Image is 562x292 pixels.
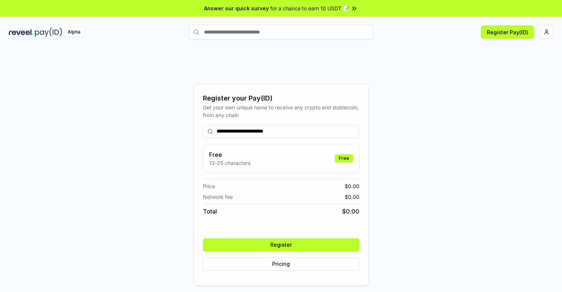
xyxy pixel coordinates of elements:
[209,150,250,159] h3: Free
[335,154,353,162] div: Free
[9,28,34,37] img: reveel_dark
[203,257,359,271] button: Pricing
[203,103,359,119] div: Get your own unique name to receive any crypto and stablecoin, from any chain
[64,28,84,37] div: Alpha
[203,238,359,251] button: Register
[203,93,359,103] div: Register your Pay(ID)
[209,159,250,167] p: 13-25 characters
[35,28,62,37] img: pay_id
[270,4,349,12] span: for a chance to earn 10 USDT 📝
[345,182,359,190] span: $ 0.00
[345,193,359,201] span: $ 0.00
[342,207,359,216] span: $ 0.00
[203,193,233,201] span: Network fee
[481,25,534,39] button: Register Pay(ID)
[203,207,217,216] span: Total
[204,4,269,12] span: Answer our quick survey
[203,182,215,190] span: Price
